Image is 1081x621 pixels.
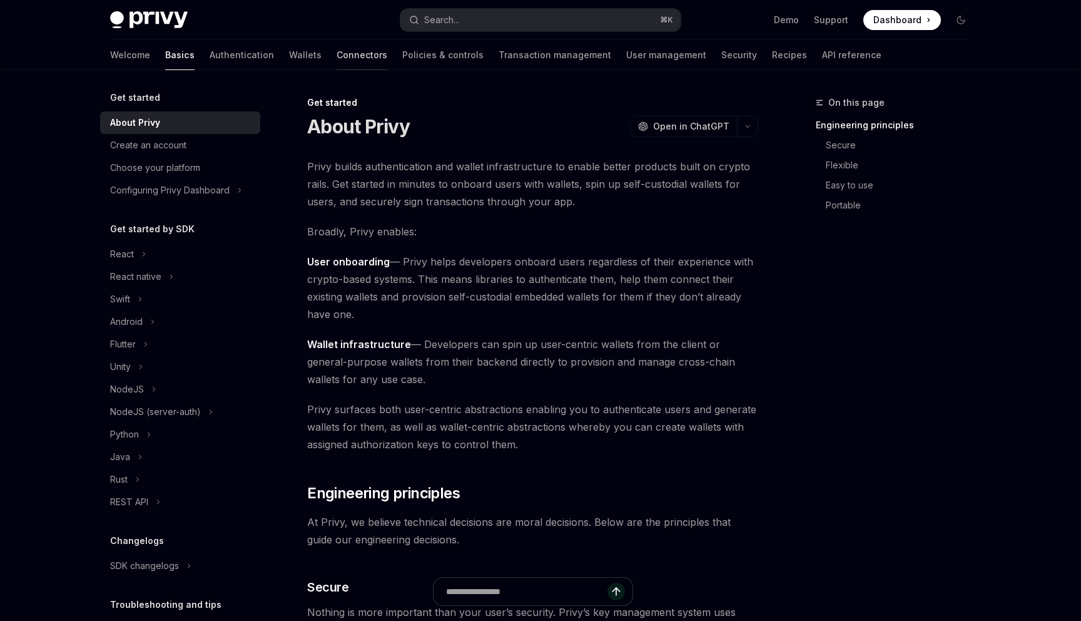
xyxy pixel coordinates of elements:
[816,175,981,195] a: Easy to use
[110,40,150,70] a: Welcome
[110,558,179,573] div: SDK changelogs
[100,333,260,356] button: Toggle Flutter section
[289,40,322,70] a: Wallets
[100,378,260,401] button: Toggle NodeJS section
[653,120,729,133] span: Open in ChatGPT
[110,533,164,548] h5: Changelogs
[307,338,411,351] strong: Wallet infrastructure
[100,243,260,265] button: Toggle React section
[499,40,611,70] a: Transaction management
[721,40,757,70] a: Security
[424,13,459,28] div: Search...
[100,265,260,288] button: Toggle React native section
[307,223,758,240] span: Broadly, Privy enables:
[626,40,706,70] a: User management
[110,337,136,352] div: Flutter
[307,401,758,453] span: Privy surfaces both user-centric abstractions enabling you to authenticate users and generate wal...
[110,160,200,175] div: Choose your platform
[307,513,758,548] span: At Privy, we believe technical decisions are moral decisions. Below are the principles that guide...
[110,449,130,464] div: Java
[100,356,260,378] button: Toggle Unity section
[100,179,260,202] button: Toggle Configuring Privy Dashboard section
[307,158,758,210] span: Privy builds authentication and wallet infrastructure to enable better products built on crypto r...
[110,472,128,487] div: Rust
[100,111,260,134] a: About Privy
[307,336,758,388] span: — Developers can spin up user-centric wallets from the client or general-purpose wallets from the...
[110,404,201,419] div: NodeJS (server-auth)
[307,253,758,323] span: — Privy helps developers onboard users regardless of their experience with crypto-based systems. ...
[307,483,460,503] span: Engineering principles
[660,15,673,25] span: ⌘ K
[110,247,134,262] div: React
[110,138,186,153] div: Create an account
[110,11,188,29] img: dark logo
[630,116,737,137] button: Open in ChatGPT
[337,40,387,70] a: Connectors
[816,195,981,215] a: Portable
[814,14,848,26] a: Support
[100,310,260,333] button: Toggle Android section
[110,292,130,307] div: Swift
[100,134,260,157] a: Create an account
[110,359,131,374] div: Unity
[110,115,160,130] div: About Privy
[100,446,260,468] button: Toggle Java section
[446,578,607,605] input: Ask a question...
[828,95,885,110] span: On this page
[110,597,221,612] h5: Troubleshooting and tips
[110,427,139,442] div: Python
[307,96,758,109] div: Get started
[816,115,981,135] a: Engineering principles
[774,14,799,26] a: Demo
[100,401,260,423] button: Toggle NodeJS (server-auth) section
[110,314,143,329] div: Android
[110,90,160,105] h5: Get started
[100,468,260,491] button: Toggle Rust section
[873,14,921,26] span: Dashboard
[210,40,274,70] a: Authentication
[100,491,260,513] button: Toggle REST API section
[816,155,981,175] a: Flexible
[863,10,941,30] a: Dashboard
[402,40,484,70] a: Policies & controls
[110,382,144,397] div: NodeJS
[110,183,230,198] div: Configuring Privy Dashboard
[307,255,390,268] strong: User onboarding
[607,583,625,600] button: Send message
[110,269,161,284] div: React native
[110,495,148,510] div: REST API
[822,40,881,70] a: API reference
[816,135,981,155] a: Secure
[772,40,807,70] a: Recipes
[165,40,195,70] a: Basics
[100,288,260,310] button: Toggle Swift section
[100,555,260,577] button: Toggle SDK changelogs section
[307,115,410,138] h1: About Privy
[400,9,681,31] button: Open search
[110,222,195,237] h5: Get started by SDK
[100,157,260,179] a: Choose your platform
[100,423,260,446] button: Toggle Python section
[951,10,971,30] button: Toggle dark mode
